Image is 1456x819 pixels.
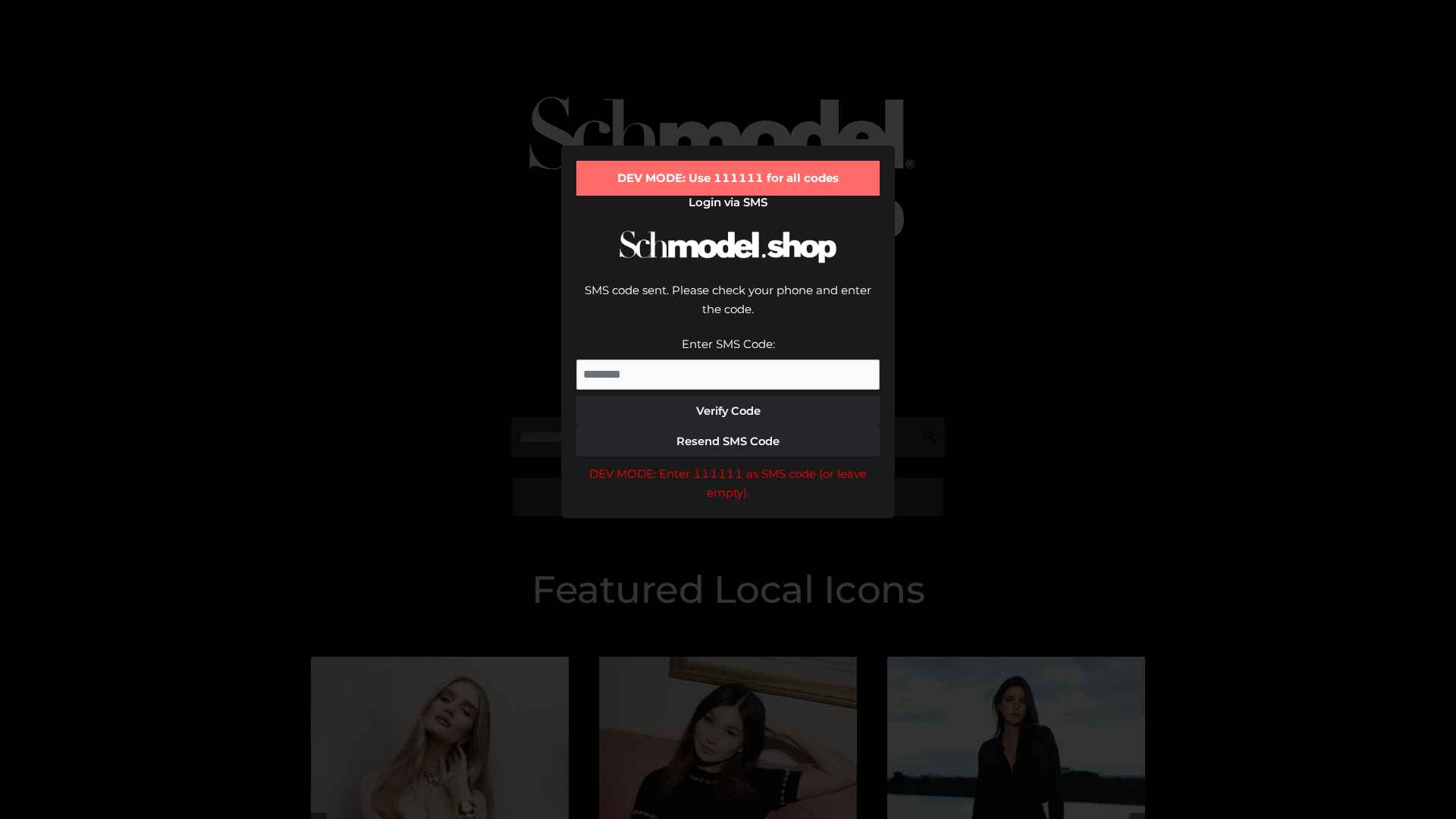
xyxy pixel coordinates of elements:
[576,281,880,334] div: SMS code sent. Please check your phone and enter the code.
[614,217,842,277] img: Schmodel Logo
[576,426,880,457] button: Resend SMS Code
[576,196,880,209] h2: Login via SMS
[576,396,880,426] button: Verify Code
[682,337,775,351] label: Enter SMS Code:
[576,161,880,196] div: DEV MODE: Use 111111 for all codes
[576,464,880,503] div: DEV MODE: Enter 111111 as SMS code (or leave empty).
